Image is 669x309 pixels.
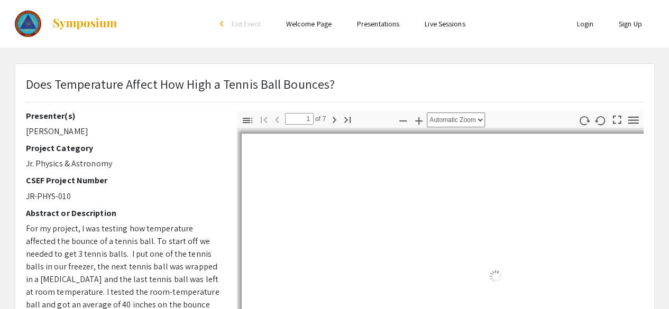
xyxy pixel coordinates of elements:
button: Next Page [325,111,343,127]
div: arrow_back_ios [220,21,226,27]
h2: Project Category [26,143,221,153]
a: Live Sessions [425,19,465,29]
h2: CSEF Project Number [26,175,221,185]
button: Go to First Page [255,111,273,127]
p: [PERSON_NAME] [26,125,221,138]
select: Zoom [427,113,485,127]
p: Does Temperature Affect How High a Tennis Ball Bounces? [26,74,335,93]
button: Switch to Presentation Mode [608,111,626,126]
button: Rotate Clockwise [575,113,593,128]
button: Previous Page [268,111,286,127]
a: Presentations [357,19,399,29]
button: Zoom In [410,113,428,128]
button: Toggle Sidebar [239,113,256,128]
a: Welcome Page [286,19,332,29]
p: Jr. Physics & Astronomy [26,157,221,170]
button: Tools [624,113,642,128]
button: Rotate Counterclockwise [591,113,609,128]
button: Go to Last Page [338,111,356,127]
span: of 7 [314,113,326,125]
img: The 2023 Colorado Science & Engineering Fair [15,11,42,37]
input: Page [285,113,314,125]
p: JR-PHYS-010 [26,190,221,203]
button: Zoom Out [394,113,412,128]
h2: Presenter(s) [26,111,221,121]
a: The 2023 Colorado Science & Engineering Fair [15,11,118,37]
span: Exit Event [232,19,261,29]
h2: Abstract or Description [26,208,221,218]
a: Login [576,19,593,29]
img: Symposium by ForagerOne [52,17,118,30]
a: Sign Up [619,19,642,29]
